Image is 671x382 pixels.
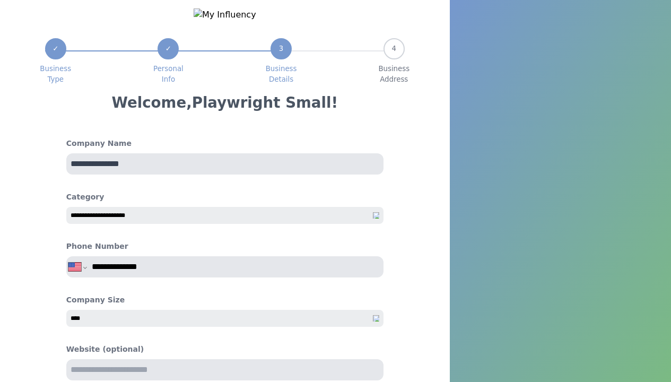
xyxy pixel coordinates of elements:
[40,64,71,85] span: Business Type
[194,8,256,21] img: My Influency
[153,64,184,85] span: Personal Info
[378,64,409,85] span: Business Address
[384,38,405,59] div: 4
[266,64,297,85] span: Business Details
[66,294,384,306] h4: Company Size
[271,38,292,59] div: 3
[66,241,128,252] h4: Phone Number
[45,38,66,59] div: ✓
[158,38,179,59] div: ✓
[66,138,384,149] h4: Company Name
[111,93,338,112] h3: Welcome, Playwright Small !
[66,344,384,355] h4: Website (optional)
[66,192,384,203] h4: Category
